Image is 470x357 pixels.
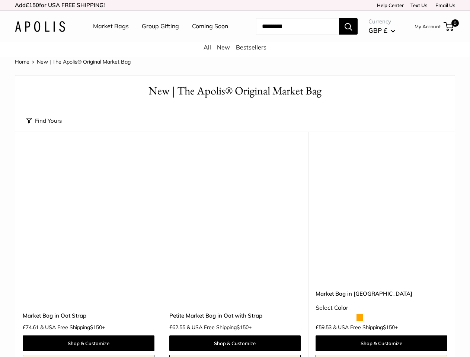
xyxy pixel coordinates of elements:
a: Market Bag in [GEOGRAPHIC_DATA] [316,289,447,298]
a: New [217,44,230,51]
button: Find Yours [26,116,62,126]
nav: Breadcrumb [15,57,131,67]
a: Petite Market Bag in Oat with Strap [169,311,301,320]
a: My Account [415,22,441,31]
a: Coming Soon [192,21,228,32]
span: $150 [90,324,102,331]
a: Help Center [374,2,404,8]
span: GBP £ [368,26,387,34]
a: Bestsellers [236,44,266,51]
span: & USA Free Shipping + [333,325,398,330]
h1: New | The Apolis® Original Market Bag [26,83,444,99]
a: Group Gifting [142,21,179,32]
a: Text Us [410,2,427,8]
a: Home [15,58,29,65]
button: Search [339,18,358,35]
span: £62.55 [169,325,185,330]
a: Shop & Customize [169,335,301,351]
span: New | The Apolis® Original Market Bag [37,58,131,65]
span: £74.61 [23,325,39,330]
span: 0 [451,19,459,27]
span: £59.53 [316,325,332,330]
span: $150 [383,324,395,331]
a: Market Bag in OatMarket Bag in Oat [316,150,447,282]
span: $150 [237,324,249,331]
span: & USA Free Shipping + [187,325,252,330]
a: Petite Market Bag in Oat with StrapPetite Market Bag in Oat with Strap [169,150,301,282]
a: Shop & Customize [316,335,447,351]
button: GBP £ [368,25,395,36]
a: Email Us [433,2,455,8]
img: Apolis [15,21,65,32]
a: Market Bags [93,21,129,32]
a: Market Bag in Oat Strap [23,311,154,320]
a: All [204,44,211,51]
span: £150 [26,1,39,9]
a: 0 [444,22,454,31]
a: Shop & Customize [23,335,154,351]
span: Currency [368,16,395,27]
a: Market Bag in Oat StrapMarket Bag in Oat Strap [23,150,154,282]
div: Select Color [316,302,447,313]
span: & USA Free Shipping + [40,325,105,330]
input: Search... [256,18,339,35]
